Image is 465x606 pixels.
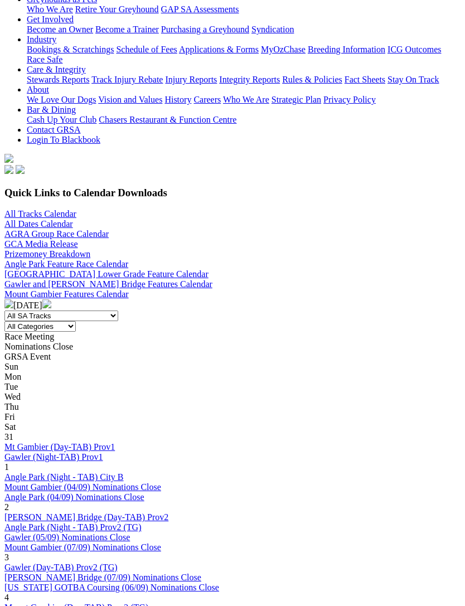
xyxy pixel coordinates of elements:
div: Wed [4,392,461,402]
a: Angle Park (04/09) Nominations Close [4,492,144,502]
a: Race Safe [27,55,62,64]
a: Angle Park (Night - TAB) Prov2 (TG) [4,522,142,532]
a: GCA Media Release [4,239,78,249]
a: Vision and Values [98,95,162,104]
div: Thu [4,402,461,412]
a: About [27,85,49,94]
div: Mon [4,372,461,382]
a: All Dates Calendar [4,219,73,229]
a: GAP SA Assessments [161,4,239,14]
a: Gawler and [PERSON_NAME] Bridge Features Calendar [4,279,212,289]
a: Login To Blackbook [27,135,100,144]
div: About [27,95,461,105]
span: 4 [4,593,9,602]
a: Mount Gambier (07/09) Nominations Close [4,542,161,552]
a: Mt Gambier (Day-TAB) Prov1 [4,442,115,452]
a: Privacy Policy [323,95,376,104]
a: Injury Reports [165,75,217,84]
div: Greyhounds as Pets [27,4,461,14]
a: Purchasing a Greyhound [161,25,249,34]
div: Nominations Close [4,342,461,352]
span: 31 [4,432,13,442]
a: History [164,95,191,104]
a: [GEOGRAPHIC_DATA] Lower Grade Feature Calendar [4,269,209,279]
a: We Love Our Dogs [27,95,96,104]
div: [DATE] [4,299,461,311]
a: AGRA Group Race Calendar [4,229,109,239]
div: GRSA Event [4,352,461,362]
a: Applications & Forms [179,45,259,54]
a: [US_STATE] GOTBA Coursing (06/09) Nominations Close [4,583,219,592]
a: Chasers Restaurant & Function Centre [99,115,236,124]
span: 1 [4,462,9,472]
a: Schedule of Fees [116,45,177,54]
div: Industry [27,45,461,65]
a: Stewards Reports [27,75,89,84]
div: Race Meeting [4,332,461,342]
a: Retire Your Greyhound [75,4,159,14]
span: 2 [4,502,9,512]
a: Care & Integrity [27,65,86,74]
a: Industry [27,35,56,44]
a: Angle Park (Night - TAB) City B [4,472,124,482]
a: Rules & Policies [282,75,342,84]
div: Sun [4,362,461,372]
h3: Quick Links to Calendar Downloads [4,187,461,199]
a: Syndication [251,25,294,34]
a: Gawler (05/09) Nominations Close [4,532,130,542]
a: Cash Up Your Club [27,115,96,124]
a: All Tracks Calendar [4,209,76,219]
a: Track Injury Rebate [91,75,163,84]
img: chevron-left-pager-white.svg [4,299,13,308]
a: [PERSON_NAME] Bridge (07/09) Nominations Close [4,573,201,582]
div: Tue [4,382,461,392]
a: Gawler (Night-TAB) Prov1 [4,452,103,462]
a: Strategic Plan [272,95,321,104]
img: chevron-right-pager-white.svg [42,299,51,308]
a: Who We Are [27,4,73,14]
img: logo-grsa-white.png [4,154,13,163]
a: Who We Are [223,95,269,104]
a: Fact Sheets [345,75,385,84]
div: Bar & Dining [27,115,461,125]
a: [PERSON_NAME] Bridge (Day-TAB) Prov2 [4,512,168,522]
a: Angle Park Feature Race Calendar [4,259,128,269]
a: Bar & Dining [27,105,76,114]
a: ICG Outcomes [387,45,441,54]
a: Bookings & Scratchings [27,45,114,54]
img: twitter.svg [16,165,25,174]
div: Care & Integrity [27,75,461,85]
a: Prizemoney Breakdown [4,249,90,259]
a: MyOzChase [261,45,306,54]
div: Fri [4,412,461,422]
a: Mount Gambier (04/09) Nominations Close [4,482,161,492]
a: Gawler (Day-TAB) Prov2 (TG) [4,563,118,572]
a: Careers [193,95,221,104]
a: Become an Owner [27,25,93,34]
div: Get Involved [27,25,461,35]
span: 3 [4,552,9,562]
a: Mount Gambier Features Calendar [4,289,129,299]
a: Stay On Track [387,75,439,84]
a: Become a Trainer [95,25,159,34]
a: Breeding Information [308,45,385,54]
div: Sat [4,422,461,432]
a: Contact GRSA [27,125,80,134]
a: Get Involved [27,14,74,24]
img: facebook.svg [4,165,13,174]
a: Integrity Reports [219,75,280,84]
